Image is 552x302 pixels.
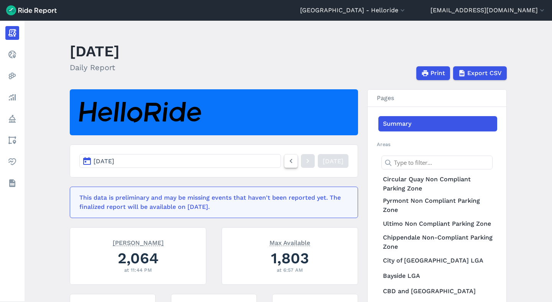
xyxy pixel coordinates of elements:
span: Max Available [269,238,310,246]
a: Areas [5,133,19,147]
a: Policy [5,112,19,126]
img: Ride Report [6,5,57,15]
a: Circular Quay Non Compliant Parking Zone [378,173,497,195]
button: [DATE] [79,154,281,168]
a: Chippendale Non-Compliant Parking Zone [378,231,497,253]
span: Print [430,69,445,78]
a: Realtime [5,48,19,61]
a: Pyrmont Non Compliant Parking Zone [378,195,497,216]
div: at 6:57 AM [231,266,348,274]
a: City of [GEOGRAPHIC_DATA] LGA [378,253,497,268]
img: HelloRide [79,102,201,123]
h2: Daily Report [70,62,120,73]
h3: Pages [368,90,506,107]
a: [DATE] [318,154,348,168]
div: 1,803 [231,248,348,269]
button: Export CSV [453,66,507,80]
div: This data is preliminary and may be missing events that haven't been reported yet. The finalized ... [79,193,344,212]
span: [PERSON_NAME] [113,238,164,246]
input: Type to filter... [381,156,493,169]
button: Print [416,66,450,80]
div: at 11:44 PM [79,266,197,274]
div: 2,064 [79,248,197,269]
a: Health [5,155,19,169]
a: Report [5,26,19,40]
h1: [DATE] [70,41,120,62]
a: Heatmaps [5,69,19,83]
span: [DATE] [94,158,114,165]
a: Datasets [5,176,19,190]
a: Ultimo Non Compliant Parking Zone [378,216,497,231]
a: CBD and [GEOGRAPHIC_DATA] [378,284,497,299]
button: [GEOGRAPHIC_DATA] - Helloride [300,6,406,15]
a: Analyze [5,90,19,104]
a: Summary [378,116,497,131]
a: Bayside LGA [378,268,497,284]
span: Export CSV [467,69,502,78]
h2: Areas [377,141,497,148]
button: [EMAIL_ADDRESS][DOMAIN_NAME] [430,6,546,15]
